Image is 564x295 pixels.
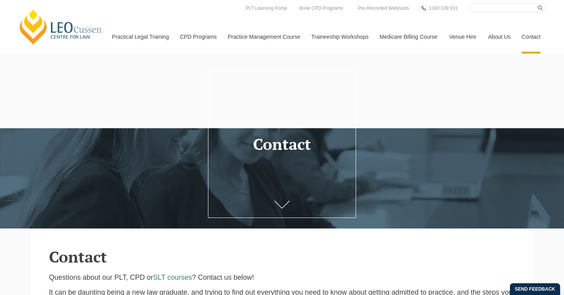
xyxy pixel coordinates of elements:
[305,20,374,54] a: Traineeship Workshops
[222,20,305,54] a: Practice Management Course
[174,20,222,54] a: CPD Programs
[49,248,515,265] h2: Contact
[429,5,457,11] span: 1300 039 031
[516,20,546,54] a: Contact
[153,273,192,281] a: SLT courses
[106,20,174,54] a: Practical Legal Training
[482,20,516,54] a: About Us
[374,20,443,54] a: Medicare Billing Course
[356,4,411,13] a: Pre-Recorded Webcasts
[297,4,345,13] a: Book CPD Programs
[427,4,459,13] a: 1300 039 031
[18,9,104,45] a: [PERSON_NAME] Centre for Law
[244,4,289,13] a: PLT Learning Portal
[445,108,544,275] iframe: LiveChat chat widget
[214,135,350,153] h1: Contact
[443,20,482,54] a: Venue Hire
[49,273,515,282] p: Questions about our PLT, CPD or ? Contact us below!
